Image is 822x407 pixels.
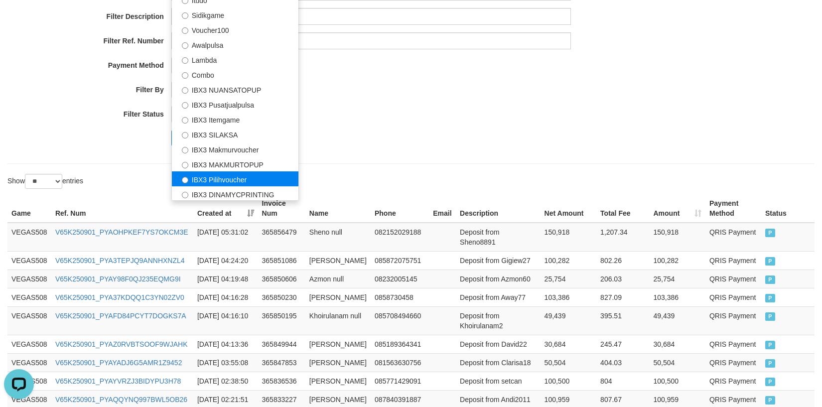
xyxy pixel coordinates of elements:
[193,288,258,306] td: [DATE] 04:16:28
[258,288,305,306] td: 365850230
[7,194,51,223] th: Game
[596,251,649,270] td: 802.26
[765,378,775,386] span: PAID
[4,4,34,34] button: Open LiveChat chat widget
[182,27,188,34] input: Voucher100
[705,372,761,390] td: QRIS Payment
[456,194,541,223] th: Description
[765,341,775,349] span: PAID
[705,270,761,288] td: QRIS Payment
[193,372,258,390] td: [DATE] 02:38:50
[705,223,761,252] td: QRIS Payment
[705,194,761,223] th: Payment Method
[596,335,649,353] td: 245.47
[7,335,51,353] td: VEGAS508
[182,162,188,168] input: IBX3 MAKMURTOPUP
[7,270,51,288] td: VEGAS508
[765,396,775,405] span: PAID
[456,288,541,306] td: Deposit from Away77
[55,396,187,404] a: V65K250901_PYAQQYNQ997BWL5OB26
[258,223,305,252] td: 365856479
[541,335,597,353] td: 30,684
[172,127,298,141] label: IBX3 SILAKSA
[705,335,761,353] td: QRIS Payment
[541,288,597,306] td: 103,386
[305,372,371,390] td: [PERSON_NAME]
[456,372,541,390] td: Deposit from setcan
[649,306,705,335] td: 49,439
[182,72,188,79] input: Combo
[305,335,371,353] td: [PERSON_NAME]
[172,67,298,82] label: Combo
[371,288,429,306] td: 0858730458
[541,251,597,270] td: 100,282
[371,223,429,252] td: 082152029188
[456,335,541,353] td: Deposit from David22
[541,306,597,335] td: 49,439
[193,270,258,288] td: [DATE] 04:19:48
[172,171,298,186] label: IBX3 Pilihvoucher
[172,156,298,171] label: IBX3 MAKMURTOPUP
[541,270,597,288] td: 25,754
[172,7,298,22] label: Sidikgame
[193,353,258,372] td: [DATE] 03:55:08
[765,257,775,266] span: PAID
[456,251,541,270] td: Deposit from Gigiew27
[182,192,188,198] input: IBX3 DINAMYCPRINTING
[456,306,541,335] td: Deposit from Khoirulanam2
[371,335,429,353] td: 085189364341
[193,251,258,270] td: [DATE] 04:24:20
[705,306,761,335] td: QRIS Payment
[541,372,597,390] td: 100,500
[7,174,83,189] label: Show entries
[541,194,597,223] th: Net Amount
[371,306,429,335] td: 085708494660
[305,194,371,223] th: Name
[258,251,305,270] td: 365851086
[51,194,193,223] th: Ref. Num
[55,257,185,265] a: V65K250901_PYA3TEPJQ9ANNHXNZL4
[649,251,705,270] td: 100,282
[305,223,371,252] td: Sheno null
[193,335,258,353] td: [DATE] 04:13:36
[172,37,298,52] label: Awalpulsa
[55,377,181,385] a: V65K250901_PYAYVRZJ3BIDYPU3H78
[172,97,298,112] label: IBX3 Pusatjualpulsa
[182,57,188,64] input: Lambda
[765,312,775,321] span: PAID
[649,288,705,306] td: 103,386
[55,293,184,301] a: V65K250901_PYA37KDQQ1C3YN02ZV0
[596,288,649,306] td: 827.09
[649,270,705,288] td: 25,754
[7,353,51,372] td: VEGAS508
[182,42,188,49] input: Awalpulsa
[182,87,188,94] input: IBX3 NUANSATOPUP
[705,353,761,372] td: QRIS Payment
[765,275,775,284] span: PAID
[596,270,649,288] td: 206.03
[258,270,305,288] td: 365850606
[172,112,298,127] label: IBX3 Itemgame
[258,372,305,390] td: 365836536
[371,353,429,372] td: 081563630756
[258,194,305,223] th: Invoice Num
[172,82,298,97] label: IBX3 NUANSATOPUP
[7,306,51,335] td: VEGAS508
[305,270,371,288] td: Azmon null
[7,288,51,306] td: VEGAS508
[258,353,305,372] td: 365847853
[7,223,51,252] td: VEGAS508
[172,186,298,201] label: IBX3 DINAMYCPRINTING
[55,359,182,367] a: V65K250901_PYAYADJ6G5AMR1Z9452
[371,270,429,288] td: 08232005145
[765,359,775,368] span: PAID
[371,194,429,223] th: Phone
[456,270,541,288] td: Deposit from Azmon60
[305,353,371,372] td: [PERSON_NAME]
[305,306,371,335] td: Khoirulanam null
[596,353,649,372] td: 404.03
[55,228,188,236] a: V65K250901_PYAOHPKEF7YS7OKCM3E
[649,372,705,390] td: 100,500
[456,223,541,252] td: Deposit from Sheno8891
[705,251,761,270] td: QRIS Payment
